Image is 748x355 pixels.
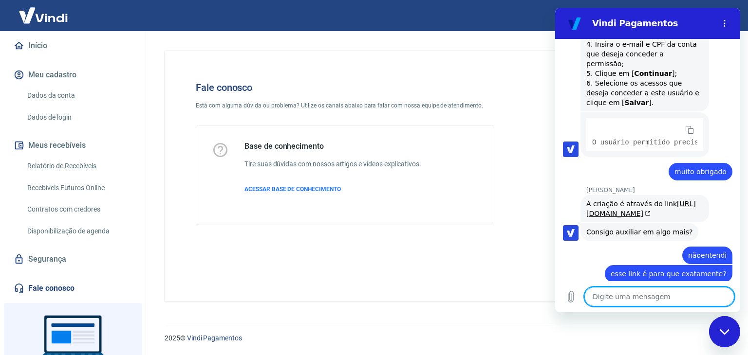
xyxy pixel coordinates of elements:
a: Dados da conta [23,86,134,106]
a: Fale conosco [12,278,134,299]
button: Meus recebíveis [12,135,134,156]
a: Recebíveis Futuros Online [23,178,134,198]
a: Disponibilização de agenda [23,221,134,241]
img: Fale conosco [536,66,684,196]
p: 2025 © [165,333,725,343]
span: ACESSAR BASE DE CONHECIMENTO [244,186,341,193]
a: Início [12,35,134,56]
a: ACESSAR BASE DE CONHECIMENTO [244,185,421,194]
a: Contratos com credores [23,199,134,219]
h4: Fale conosco [196,82,494,93]
a: Segurança [12,248,134,270]
a: Dados de login [23,107,134,127]
iframe: Janela de mensagens [555,8,740,312]
button: Meu cadastro [12,64,134,86]
a: Vindi Pagamentos [187,334,242,342]
h5: Base de conhecimento [244,142,421,151]
iframe: Botão para abrir a janela de mensagens, conversa em andamento [709,316,740,347]
img: Vindi [12,0,75,30]
h6: Tire suas dúvidas com nossos artigos e vídeos explicativos. [244,159,421,169]
p: Está com alguma dúvida ou problema? Utilize os canais abaixo para falar com nossa equipe de atend... [196,101,494,110]
a: Relatório de Recebíveis [23,156,134,176]
button: Sair [701,7,736,25]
